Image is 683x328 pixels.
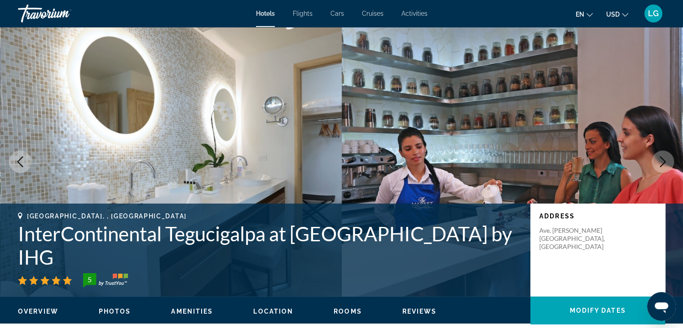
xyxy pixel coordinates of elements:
span: Photos [99,308,131,315]
a: Travorium [18,2,108,25]
span: USD [606,11,620,18]
button: Rooms [334,307,362,315]
a: Cars [330,10,344,17]
p: Ave. [PERSON_NAME][GEOGRAPHIC_DATA], [GEOGRAPHIC_DATA] [539,226,611,251]
a: Hotels [256,10,275,17]
button: Location [253,307,293,315]
button: Reviews [402,307,437,315]
span: Modify Dates [569,307,626,314]
span: LG [648,9,659,18]
span: Amenities [171,308,213,315]
span: Rooms [334,308,362,315]
span: en [576,11,584,18]
a: Activities [401,10,427,17]
span: Reviews [402,308,437,315]
h1: InterContinental Tegucigalpa at [GEOGRAPHIC_DATA] by IHG [18,222,521,269]
a: Flights [293,10,313,17]
button: User Menu [642,4,665,23]
p: Address [539,213,656,220]
img: TrustYou guest rating badge [83,273,128,288]
button: Photos [99,307,131,315]
button: Change currency [606,8,628,21]
button: Modify Dates [530,297,665,324]
a: Cruises [362,10,383,17]
button: Amenities [171,307,213,315]
div: 5 [80,274,98,285]
span: [GEOGRAPHIC_DATA], , [GEOGRAPHIC_DATA] [27,213,187,220]
span: Location [253,308,293,315]
button: Overview [18,307,58,315]
span: Overview [18,308,58,315]
iframe: Button to launch messaging window [647,292,676,321]
button: Change language [576,8,593,21]
button: Next image [652,151,674,173]
button: Previous image [9,151,31,173]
